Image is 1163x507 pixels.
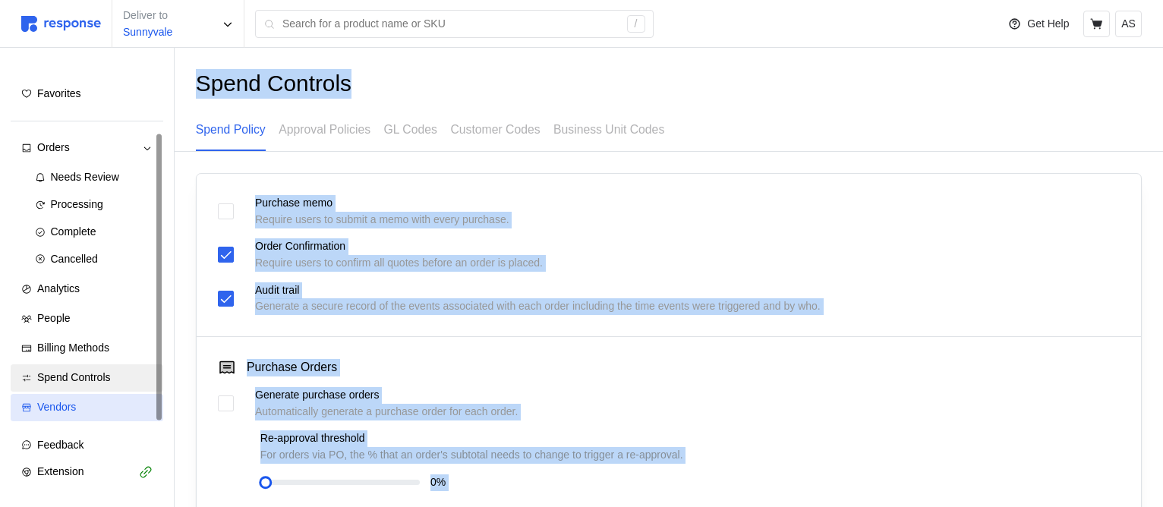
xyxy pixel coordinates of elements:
p: AS [1121,16,1136,33]
h1: Spend Controls [196,69,351,99]
p: Approval Policies [279,120,370,139]
img: svg%3e [21,16,101,32]
a: Favorites [11,80,163,108]
span: Processing [51,198,103,210]
p: Require users to confirm all quotes before an order is placed. [255,255,543,272]
a: Orders [11,134,163,162]
span: Favorites [37,87,81,99]
a: Analytics [11,276,163,303]
span: Needs Review [51,171,119,183]
p: Generate purchase orders [255,387,518,404]
p: Require users to submit a memo with every purchase. [255,212,509,228]
div: / [627,15,645,33]
div: Orders [37,140,137,156]
span: Extension [37,465,84,477]
h4: Purchase Orders [247,359,337,376]
p: Generate a secure record of the events associated with each order including the time events were ... [255,298,821,315]
a: Complete [24,219,163,246]
a: Vendors [11,394,163,421]
a: Billing Methods [11,335,163,362]
span: Complete [51,225,96,238]
p: Re-approval threshold [260,430,1120,447]
span: Spend Controls [37,371,111,383]
button: Extension [11,458,163,486]
span: Feedback [37,439,84,451]
p: Get Help [1027,16,1069,33]
p: Sunnyvale [123,24,172,41]
span: Analytics [37,282,80,294]
span: Vendors [37,401,76,413]
p: Business Unit Codes [553,120,664,139]
button: Feedback [11,432,163,459]
span: Billing Methods [37,342,109,354]
a: Needs Review [24,164,163,191]
a: Cancelled [24,246,163,273]
input: Search for a product name or SKU [282,11,619,38]
button: Get Help [999,10,1078,39]
p: Purchase memo [255,195,509,212]
span: Cancelled [51,253,98,265]
a: Spend Controls [11,364,163,392]
p: Spend Policy [196,120,266,139]
p: 0 % [430,474,446,491]
p: Automatically generate a purchase order for each order. [255,404,518,420]
button: AS [1115,11,1142,37]
p: For orders via PO, the % that an order's subtotal needs to change to trigger a re-approval. [260,447,1120,464]
p: Audit trail [255,282,821,299]
a: People [11,305,163,332]
a: Processing [24,191,163,219]
p: Deliver to [123,8,172,24]
p: Customer Codes [450,120,540,139]
p: GL Codes [384,120,437,139]
span: People [37,312,71,324]
p: Order Confirmation [255,238,543,255]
